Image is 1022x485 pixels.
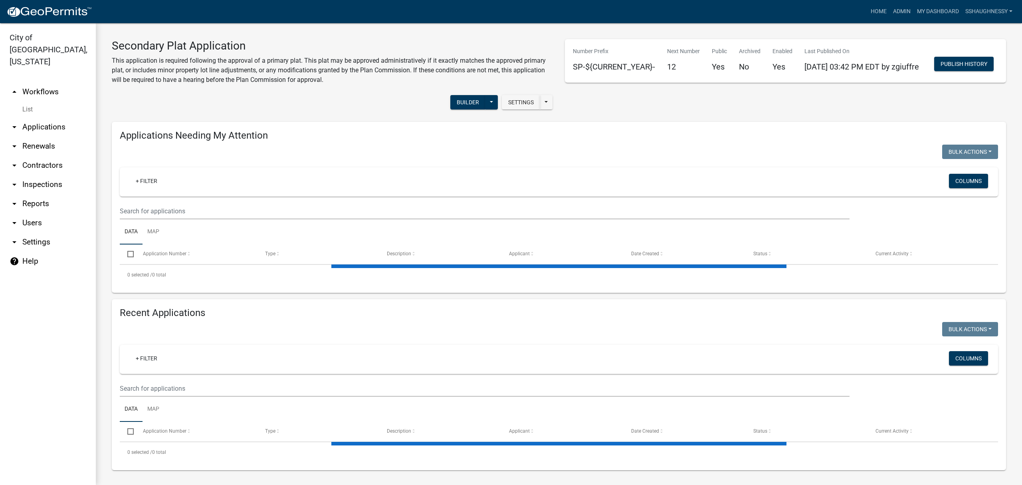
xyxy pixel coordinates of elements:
[120,422,135,441] datatable-header-cell: Select
[631,251,659,256] span: Date Created
[942,322,998,336] button: Bulk Actions
[379,422,501,441] datatable-header-cell: Description
[143,251,186,256] span: Application Number
[501,244,624,264] datatable-header-cell: Applicant
[934,57,994,71] button: Publish History
[143,428,186,434] span: Application Number
[746,422,868,441] datatable-header-cell: Status
[573,62,655,72] h5: SP-${CURRENT_YEAR}-
[934,62,994,68] wm-modal-confirm: Workflow Publish History
[120,442,998,462] div: 0 total
[712,47,727,56] p: Public
[120,219,143,245] a: Data
[120,203,850,219] input: Search for applications
[746,244,868,264] datatable-header-cell: Status
[450,95,485,109] button: Builder
[129,174,164,188] a: + Filter
[804,62,919,72] span: [DATE] 03:42 PM EDT by zgiuffre
[667,47,700,56] p: Next Number
[914,4,962,19] a: My Dashboard
[135,244,257,264] datatable-header-cell: Application Number
[949,351,988,366] button: Columns
[868,4,890,19] a: Home
[265,251,275,256] span: Type
[509,251,530,256] span: Applicant
[10,87,19,97] i: arrow_drop_up
[120,130,998,141] h4: Applications Needing My Attention
[739,47,761,56] p: Archived
[10,237,19,247] i: arrow_drop_down
[772,62,792,72] h5: Yes
[573,47,655,56] p: Number Prefix
[712,62,727,72] h5: Yes
[120,307,998,319] h4: Recent Applications
[739,62,761,72] h5: No
[942,145,998,159] button: Bulk Actions
[624,422,746,441] datatable-header-cell: Date Created
[868,244,990,264] datatable-header-cell: Current Activity
[624,244,746,264] datatable-header-cell: Date Created
[387,251,411,256] span: Description
[10,161,19,170] i: arrow_drop_down
[875,428,909,434] span: Current Activity
[949,174,988,188] button: Columns
[120,244,135,264] datatable-header-cell: Select
[502,95,540,109] button: Settings
[257,422,379,441] datatable-header-cell: Type
[868,422,990,441] datatable-header-cell: Current Activity
[10,122,19,132] i: arrow_drop_down
[501,422,624,441] datatable-header-cell: Applicant
[129,351,164,366] a: + Filter
[667,62,700,72] h5: 12
[120,265,998,285] div: 0 total
[10,218,19,228] i: arrow_drop_down
[10,256,19,266] i: help
[257,244,379,264] datatable-header-cell: Type
[804,47,919,56] p: Last Published On
[143,397,164,422] a: Map
[127,449,152,455] span: 0 selected /
[265,428,275,434] span: Type
[379,244,501,264] datatable-header-cell: Description
[631,428,659,434] span: Date Created
[135,422,257,441] datatable-header-cell: Application Number
[120,397,143,422] a: Data
[112,56,553,85] p: This application is required following the approval of a primary plat. This plat may be approved ...
[120,380,850,397] input: Search for applications
[143,219,164,245] a: Map
[10,199,19,209] i: arrow_drop_down
[875,251,909,256] span: Current Activity
[962,4,1016,19] a: sshaughnessy
[10,180,19,189] i: arrow_drop_down
[112,39,553,53] h3: Secondary Plat Application
[890,4,914,19] a: Admin
[509,428,530,434] span: Applicant
[753,428,767,434] span: Status
[772,47,792,56] p: Enabled
[127,272,152,278] span: 0 selected /
[387,428,411,434] span: Description
[10,141,19,151] i: arrow_drop_down
[753,251,767,256] span: Status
